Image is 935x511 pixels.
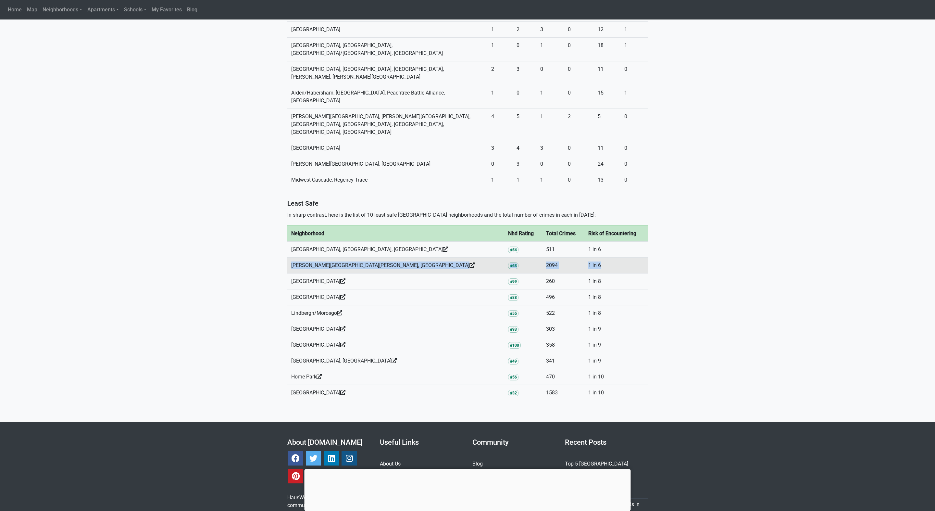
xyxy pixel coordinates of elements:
[287,172,487,188] td: Midwest Cascade, Regency Trace
[542,385,584,401] td: 1583
[564,85,594,109] td: 0
[287,289,504,305] td: [GEOGRAPHIC_DATA]
[87,6,115,13] span: Apartments
[287,438,370,447] h4: About [DOMAIN_NAME]
[620,140,648,156] td: 0
[564,61,594,85] td: 0
[508,342,521,349] span: #100
[542,258,584,274] td: 2094
[536,109,564,140] td: 1
[584,369,648,385] td: 1 in 10
[487,140,513,156] td: 3
[620,22,648,38] td: 1
[513,109,536,140] td: 5
[287,258,504,274] td: [PERSON_NAME][GEOGRAPHIC_DATA][PERSON_NAME], [GEOGRAPHIC_DATA]
[27,6,37,13] span: Map
[487,85,513,109] td: 1
[584,321,648,337] td: 1 in 9
[24,3,40,16] a: Map
[584,226,648,242] th: Risk of Encountering
[584,385,648,401] td: 1 in 10
[287,321,504,337] td: [GEOGRAPHIC_DATA]
[564,22,594,38] td: 0
[620,85,648,109] td: 1
[149,3,184,16] a: My Favorites
[594,109,620,140] td: 5
[287,385,504,401] td: [GEOGRAPHIC_DATA]
[287,353,504,369] td: [GEOGRAPHIC_DATA], [GEOGRAPHIC_DATA]
[287,242,504,258] td: [GEOGRAPHIC_DATA], [GEOGRAPHIC_DATA], [GEOGRAPHIC_DATA]
[513,22,536,38] td: 2
[287,305,504,321] td: Lindbergh/Morosgo
[594,61,620,85] td: 11
[85,3,121,16] a: Apartments
[287,210,648,220] p: In sharp contrast, here is the list of 10 least safe [GEOGRAPHIC_DATA] neighborhoods and the tota...
[508,294,519,301] span: #88
[513,85,536,109] td: 0
[584,274,648,289] td: 1 in 8
[287,109,487,140] td: [PERSON_NAME][GEOGRAPHIC_DATA], [PERSON_NAME][GEOGRAPHIC_DATA], [GEOGRAPHIC_DATA], [GEOGRAPHIC_DA...
[287,22,487,38] td: [GEOGRAPHIC_DATA]
[40,3,85,16] a: Neighborhoods
[564,172,594,188] td: 0
[487,22,513,38] td: 1
[536,172,564,188] td: 1
[594,156,620,172] td: 24
[5,3,24,16] a: Home
[542,353,584,369] td: 341
[542,242,584,258] td: 511
[287,140,487,156] td: [GEOGRAPHIC_DATA]
[305,469,631,509] iframe: Advertisement
[620,109,648,140] td: 0
[287,61,487,85] td: [GEOGRAPHIC_DATA], [GEOGRAPHIC_DATA], [GEOGRAPHIC_DATA], [PERSON_NAME], [PERSON_NAME][GEOGRAPHIC_...
[380,438,463,447] h4: Useful Links
[584,337,648,353] td: 1 in 9
[542,289,584,305] td: 496
[287,199,648,207] h5: Least Safe
[380,461,401,467] a: About Us
[508,374,519,380] span: #56
[542,337,584,353] td: 358
[542,274,584,289] td: 260
[513,172,536,188] td: 1
[287,38,487,61] td: [GEOGRAPHIC_DATA], [GEOGRAPHIC_DATA], [GEOGRAPHIC_DATA]/[GEOGRAPHIC_DATA], [GEOGRAPHIC_DATA]
[564,156,594,172] td: 0
[536,22,564,38] td: 3
[287,369,504,385] td: Home Park
[620,38,648,61] td: 1
[513,140,536,156] td: 4
[508,390,519,396] span: #32
[187,6,197,13] span: Blog
[472,438,555,447] h4: Community
[594,172,620,188] td: 13
[508,247,519,253] span: #54
[565,461,628,482] a: Top 5 [GEOGRAPHIC_DATA] neighborhoods for young professionals
[594,140,620,156] td: 11
[504,226,542,242] th: Nhd Rating
[536,61,564,85] td: 0
[542,305,584,321] td: 522
[487,38,513,61] td: 1
[8,6,22,13] span: Home
[584,258,648,274] td: 1 in 6
[508,326,519,333] span: #93
[487,61,513,85] td: 2
[542,226,584,242] th: Total Crimes
[542,369,584,385] td: 470
[287,156,487,172] td: [PERSON_NAME][GEOGRAPHIC_DATA], [GEOGRAPHIC_DATA]
[508,262,519,269] span: #63
[287,85,487,109] td: Arden/Habersham, [GEOGRAPHIC_DATA], Peachtree Battle Alliance, [GEOGRAPHIC_DATA]
[508,278,519,285] span: #99
[513,61,536,85] td: 3
[508,358,519,364] span: #49
[564,140,594,156] td: 0
[513,38,536,61] td: 0
[124,6,143,13] span: Schools
[487,109,513,140] td: 4
[584,242,648,258] td: 1 in 6
[513,156,536,172] td: 3
[508,310,519,317] span: #55
[287,226,504,242] th: Neighborhood
[287,337,504,353] td: [GEOGRAPHIC_DATA]
[564,38,594,61] td: 0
